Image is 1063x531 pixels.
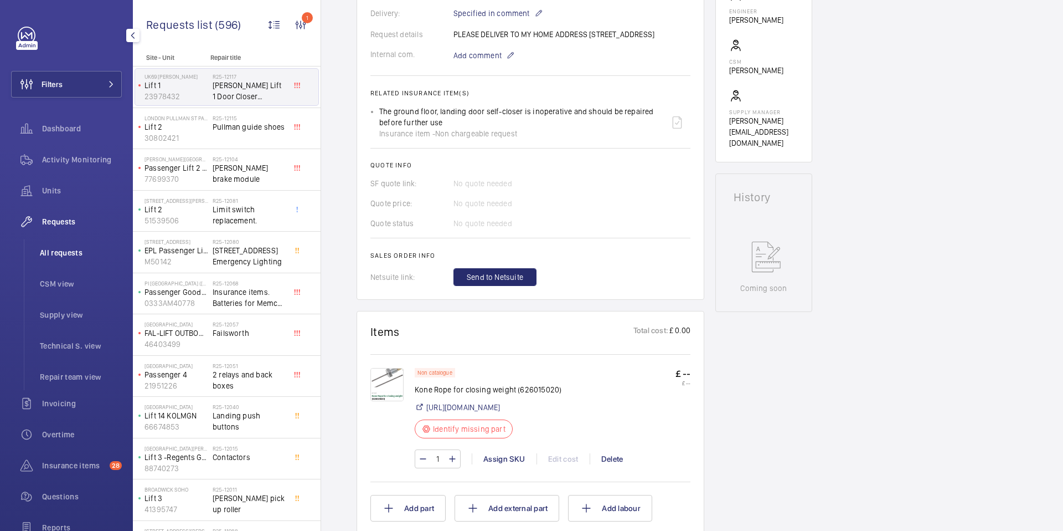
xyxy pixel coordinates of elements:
[110,461,122,470] span: 28
[633,325,668,339] p: Total cost:
[590,453,634,464] div: Delete
[729,109,798,115] p: Supply manager
[145,404,208,410] p: [GEOGRAPHIC_DATA]
[40,278,122,289] span: CSM view
[145,173,208,185] p: 77699370
[145,238,208,245] p: [STREET_ADDRESS]
[568,495,652,522] button: Add labour
[145,380,208,391] p: 21951226
[42,491,122,502] span: Questions
[145,132,208,144] p: 30802421
[145,204,208,215] p: Lift 2
[213,197,286,204] h2: R25-12081
[145,245,208,256] p: EPL Passenger Lift
[145,504,208,515] p: 41395747
[42,154,122,165] span: Activity Monitoring
[734,192,794,203] h1: History
[213,80,286,102] span: [PERSON_NAME] Lift 1 Door Closer Aircord.
[213,204,286,226] span: Limit switch replacement.
[213,121,286,132] span: Pullman guide shoes
[145,215,208,226] p: 51539506
[146,18,215,32] span: Requests list
[213,321,286,328] h2: R25-12057
[213,452,286,463] span: Contactors
[145,156,208,162] p: [PERSON_NAME][GEOGRAPHIC_DATA]
[145,80,208,91] p: Lift 1
[145,486,208,493] p: Broadwick Soho
[42,398,122,409] span: Invoicing
[370,89,690,97] h2: Related insurance item(s)
[675,368,690,380] p: £ --
[213,328,286,339] span: Failsworth
[729,115,798,149] p: [PERSON_NAME][EMAIL_ADDRESS][DOMAIN_NAME]
[370,252,690,259] h2: Sales order info
[729,65,783,76] p: [PERSON_NAME]
[40,371,122,382] span: Repair team view
[675,380,690,386] p: £ --
[145,115,208,121] p: LONDON PULLMAN ST PANCRAS
[426,402,500,413] a: [URL][DOMAIN_NAME]
[213,73,286,80] h2: R25-12117
[133,54,206,62] p: Site - Unit
[370,368,404,401] img: 1757603439754-36780d78-fff0-4993-9301-7f908373f584
[210,54,283,62] p: Repair title
[145,369,208,380] p: Passenger 4
[145,445,208,452] p: [GEOGRAPHIC_DATA][PERSON_NAME]
[415,384,561,395] p: Kone Rope for closing weight (626015020)
[729,58,783,65] p: CSM
[455,495,559,522] button: Add external part
[213,362,286,369] h2: R25-12051
[213,410,286,432] span: Landing push buttons
[145,197,208,204] p: [STREET_ADDRESS][PERSON_NAME]
[740,283,787,294] p: Coming soon
[40,309,122,320] span: Supply view
[145,321,208,328] p: [GEOGRAPHIC_DATA]
[729,14,783,25] p: [PERSON_NAME]
[145,362,208,369] p: [GEOGRAPHIC_DATA]
[472,453,536,464] div: Assign SKU
[453,268,536,286] button: Send to Netsuite
[42,185,122,196] span: Units
[145,162,208,173] p: Passenger Lift 2 - Guest Lift Middle
[42,216,122,227] span: Requests
[145,421,208,432] p: 66674853
[145,287,208,298] p: Passenger Goods Lift Back Corridor
[213,280,286,287] h2: R25-12068
[729,8,783,14] p: Engineer
[145,493,208,504] p: Lift 3
[145,463,208,474] p: 88740273
[145,73,208,80] p: UK69 [PERSON_NAME]
[467,272,523,283] span: Send to Netsuite
[213,156,286,162] h2: R25-12104
[453,7,543,20] p: Specified in comment
[40,340,122,351] span: Technical S. view
[213,287,286,309] span: Insurance items. Batteries for Memco and Avicenna GSM.
[668,325,690,339] p: £ 0.00
[145,328,208,339] p: FAL-LIFT OUTBOUND
[145,121,208,132] p: Lift 2
[145,280,208,287] p: PI [GEOGRAPHIC_DATA] ([GEOGRAPHIC_DATA])
[213,162,286,185] span: [PERSON_NAME] brake module
[433,423,505,435] p: Identify missing part
[145,452,208,463] p: Lift 3 -Regents Guest (E4292)
[370,161,690,169] h2: Quote info
[370,495,446,522] button: Add part
[145,91,208,102] p: 23978432
[213,445,286,452] h2: R25-12015
[145,410,208,421] p: Lift 14 KOLMGN
[213,404,286,410] h2: R25-12040
[213,238,286,245] h2: R25-12080
[40,247,122,258] span: All requests
[145,298,208,309] p: 0333AM40778
[213,369,286,391] span: 2 relays and back boxes
[213,493,286,515] span: [PERSON_NAME] pick up roller
[42,123,122,134] span: Dashboard
[370,325,400,339] h1: Items
[379,128,435,139] span: Insurance item -
[213,115,286,121] h2: R25-12115
[453,50,502,61] span: Add comment
[213,486,286,493] h2: R25-12011
[42,429,122,440] span: Overtime
[145,339,208,350] p: 46403499
[42,460,105,471] span: Insurance items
